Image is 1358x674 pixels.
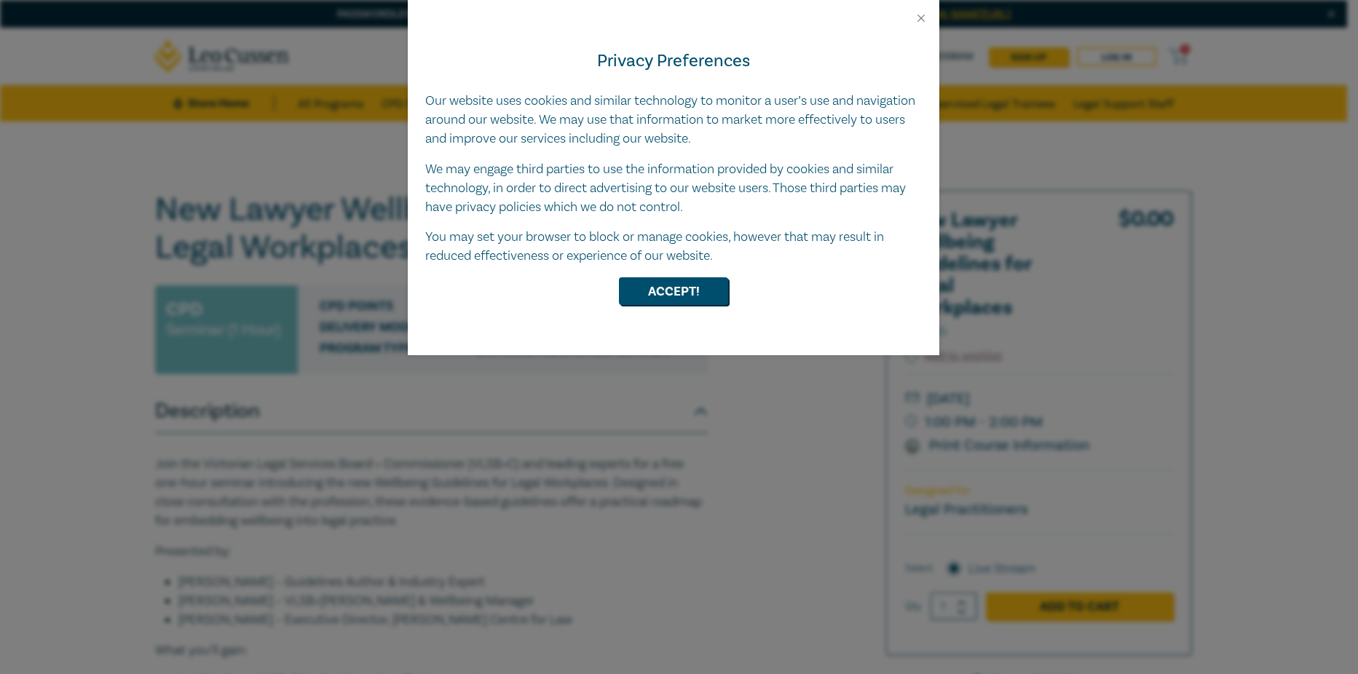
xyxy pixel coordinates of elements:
[425,160,922,217] p: We may engage third parties to use the information provided by cookies and similar technology, in...
[425,48,922,74] h4: Privacy Preferences
[619,277,728,305] button: Accept!
[915,12,928,25] button: Close
[425,92,922,148] p: Our website uses cookies and similar technology to monitor a user’s use and navigation around our...
[425,228,922,266] p: You may set your browser to block or manage cookies, however that may result in reduced effective...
